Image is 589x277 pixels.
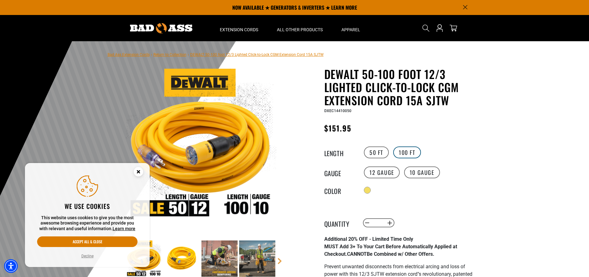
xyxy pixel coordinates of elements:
[151,52,152,57] span: ›
[188,52,189,57] span: ›
[332,15,369,41] summary: Apparel
[277,258,283,264] a: Next
[220,27,258,32] span: Extension Cords
[4,259,18,273] div: Accessibility Menu
[324,236,413,242] strong: Additional 20% OFF - Limited Time Only
[324,122,352,134] span: $151.95
[277,27,323,32] span: All Other Products
[108,51,324,58] nav: breadcrumbs
[404,166,440,178] label: 10 Gauge
[364,166,400,178] label: 12 Gauge
[113,226,135,231] a: This website uses cookies to give you the most awesome browsing experience and provide you with r...
[324,109,351,113] span: DXEC14410050
[324,67,477,107] h1: DEWALT 50-100 foot 12/3 Lighted Click-to-Lock CGM Extension Cord 15A SJTW
[324,186,355,194] legend: Color
[324,168,355,176] legend: Gauge
[190,52,324,57] span: DEWALT 50-100 foot 12/3 Lighted Click-to-Lock CGM Extension Cord 15A SJTW
[341,27,360,32] span: Apparel
[153,52,186,57] a: Return to Collection
[80,253,95,259] button: Decline
[364,146,389,158] label: 50 FT
[347,251,367,257] span: CANNOT
[25,163,150,267] aside: Cookie Consent
[37,236,138,247] button: Accept all & close
[37,202,138,210] h2: We use cookies
[210,15,268,41] summary: Extension Cords
[37,215,138,232] p: This website uses cookies to give you the most awesome browsing experience and provide you with r...
[130,23,192,33] img: Bad Ass Extension Cords
[324,148,355,156] legend: Length
[324,219,355,227] label: Quantity
[393,146,421,158] label: 100 FT
[421,23,431,33] summary: Search
[108,52,150,57] a: Bad Ass Extension Cords
[324,244,457,257] strong: MUST Add 3+ To Your Cart Before Automatically Applied at Checkout. Be Combined w/ Other Offers.
[268,15,332,41] summary: All Other Products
